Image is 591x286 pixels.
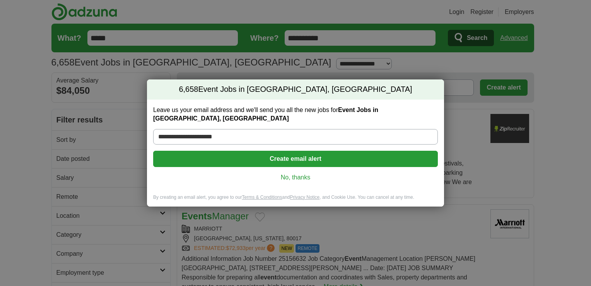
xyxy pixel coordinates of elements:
strong: Event Jobs in [GEOGRAPHIC_DATA], [GEOGRAPHIC_DATA] [153,107,378,122]
label: Leave us your email address and we'll send you all the new jobs for [153,106,438,123]
div: By creating an email alert, you agree to our and , and Cookie Use. You can cancel at any time. [147,194,444,207]
a: No, thanks [159,173,432,182]
button: Create email alert [153,151,438,167]
h2: Event Jobs in [GEOGRAPHIC_DATA], [GEOGRAPHIC_DATA] [147,79,444,100]
span: 6,658 [179,84,198,95]
a: Privacy Notice [290,195,320,200]
a: Terms & Conditions [242,195,282,200]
